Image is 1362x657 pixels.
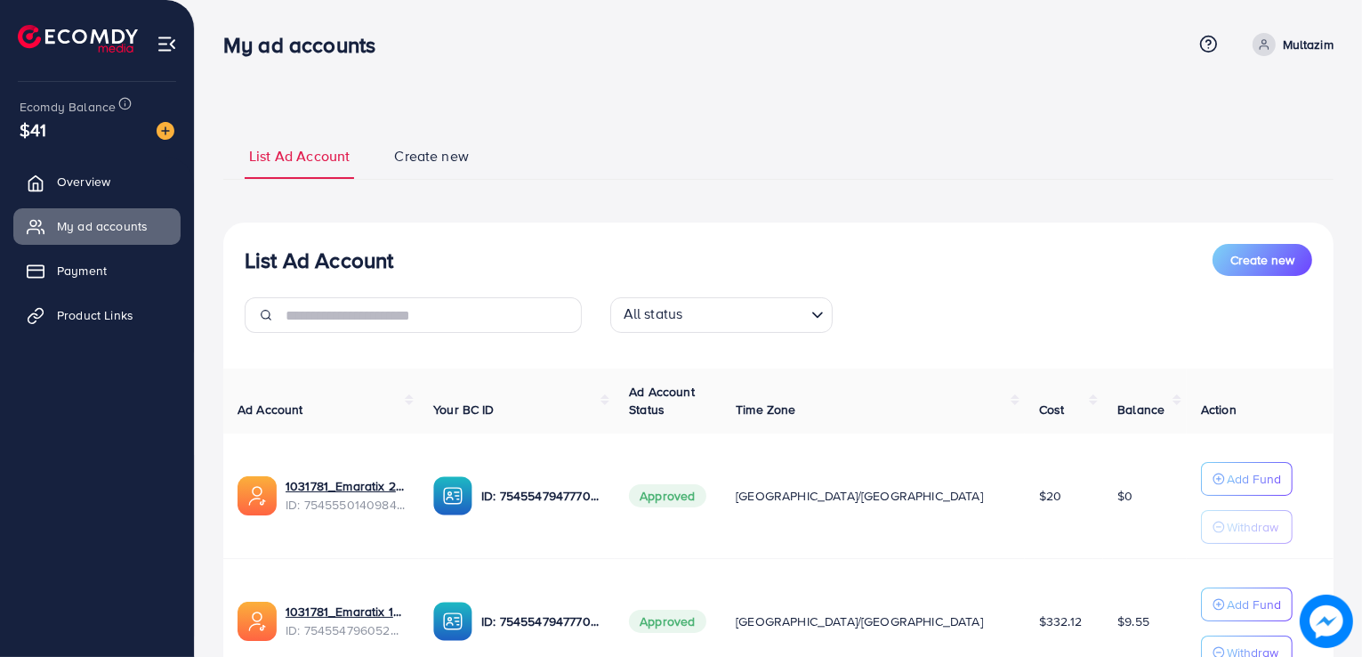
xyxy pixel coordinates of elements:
[13,297,181,333] a: Product Links
[620,300,687,328] span: All status
[610,297,833,333] div: Search for option
[238,476,277,515] img: ic-ads-acc.e4c84228.svg
[481,485,600,507] p: ID: 7545547947770052616
[1039,401,1065,418] span: Cost
[1227,516,1278,538] p: Withdraw
[433,401,495,418] span: Your BC ID
[1039,487,1061,505] span: $20
[13,208,181,244] a: My ad accounts
[1227,594,1281,615] p: Add Fund
[286,477,405,514] div: <span class='underline'>1031781_Emaratix 2_1756835320982</span></br>7545550140984410113
[223,32,390,58] h3: My ad accounts
[1201,588,1293,621] button: Add Fund
[249,146,350,166] span: List Ad Account
[688,301,803,328] input: Search for option
[238,602,277,641] img: ic-ads-acc.e4c84228.svg
[57,173,110,191] span: Overview
[238,401,303,418] span: Ad Account
[629,610,705,633] span: Approved
[736,401,795,418] span: Time Zone
[157,122,174,140] img: image
[286,496,405,514] span: ID: 7545550140984410113
[1201,462,1293,496] button: Add Fund
[18,25,138,53] img: logo
[286,603,405,639] div: <span class='underline'>1031781_Emaratix 1_1756835284796</span></br>7545547960525357064
[20,117,46,142] span: $41
[736,612,983,630] span: [GEOGRAPHIC_DATA]/[GEOGRAPHIC_DATA]
[245,247,393,273] h3: List Ad Account
[394,146,469,166] span: Create new
[1201,510,1293,544] button: Withdraw
[481,611,600,632] p: ID: 7545547947770052616
[1117,487,1132,505] span: $0
[57,262,107,280] span: Payment
[1213,244,1312,276] button: Create new
[1283,34,1334,55] p: Multazim
[433,602,472,641] img: ic-ba-acc.ded83a64.svg
[433,476,472,515] img: ic-ba-acc.ded83a64.svg
[1201,401,1237,418] span: Action
[13,253,181,288] a: Payment
[1230,251,1294,269] span: Create new
[1039,612,1082,630] span: $332.12
[286,477,405,495] a: 1031781_Emaratix 2_1756835320982
[1245,33,1334,56] a: Multazim
[1117,401,1165,418] span: Balance
[57,306,133,324] span: Product Links
[157,34,177,54] img: menu
[1227,468,1281,490] p: Add Fund
[286,621,405,639] span: ID: 7545547960525357064
[629,484,705,507] span: Approved
[736,487,983,505] span: [GEOGRAPHIC_DATA]/[GEOGRAPHIC_DATA]
[1117,612,1149,630] span: $9.55
[1300,595,1353,648] img: image
[57,217,148,235] span: My ad accounts
[20,98,116,116] span: Ecomdy Balance
[286,603,405,620] a: 1031781_Emaratix 1_1756835284796
[629,383,695,418] span: Ad Account Status
[13,164,181,199] a: Overview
